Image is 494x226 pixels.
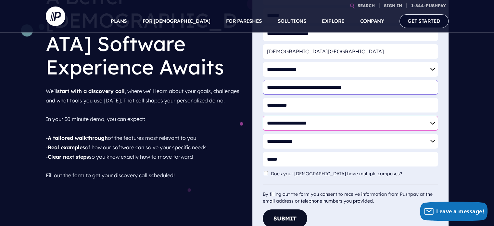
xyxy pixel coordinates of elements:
strong: start with a discovery call [57,88,125,94]
a: FOR [DEMOGRAPHIC_DATA] [143,10,210,33]
a: EXPLORE [322,10,345,33]
a: SOLUTIONS [278,10,307,33]
a: COMPANY [360,10,384,33]
input: Organization Name [263,44,438,59]
label: Does your [DEMOGRAPHIC_DATA] have multiple campuses? [271,171,405,177]
a: PLANS [111,10,127,33]
strong: Real examples [48,144,85,151]
a: FOR PARISHES [226,10,262,33]
div: By filling out the form you consent to receive information from Pushpay at the email address or t... [263,184,438,205]
strong: A tailored walkthrough [48,135,108,141]
button: Leave a message! [420,202,488,221]
strong: Clear next steps [48,153,89,160]
p: We'll , where we’ll learn about your goals, challenges, and what tools you use [DATE]. That call ... [46,84,242,183]
span: Leave a message! [436,208,484,215]
a: GET STARTED [399,14,449,28]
